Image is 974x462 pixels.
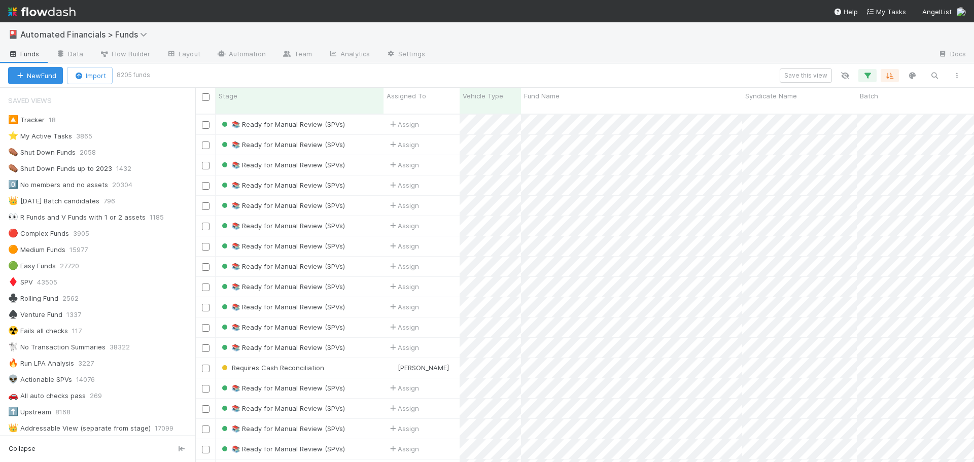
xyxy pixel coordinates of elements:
[388,363,449,373] div: [PERSON_NAME]
[8,292,58,305] div: Rolling Fund
[8,196,18,205] span: 👑
[202,304,210,311] input: Toggle Row Selected
[202,405,210,413] input: Toggle Row Selected
[117,70,150,80] small: 8205 funds
[60,260,89,272] span: 27720
[780,68,832,83] button: Save this view
[388,241,419,251] span: Assign
[8,130,72,143] div: My Active Tasks
[398,364,449,372] span: [PERSON_NAME]
[202,425,210,433] input: Toggle Row Selected
[320,47,378,63] a: Analytics
[220,180,345,190] div: 📚 Ready for Manual Review (SPVs)
[388,221,419,231] div: Assign
[8,277,18,286] span: ♦️
[220,424,345,433] span: 📚 Ready for Manual Review (SPVs)
[8,308,62,321] div: Venture Fund
[8,342,18,351] span: 🐩
[866,8,906,16] span: My Tasks
[388,200,419,210] span: Assign
[76,373,105,386] span: 14076
[8,406,51,418] div: Upstream
[8,229,18,237] span: 🔴
[220,404,345,412] span: 📚 Ready for Manual Review (SPVs)
[8,164,18,172] span: ⚰️
[8,131,18,140] span: ⭐
[8,310,18,318] span: ♠️
[220,282,345,291] span: 📚 Ready for Manual Review (SPVs)
[388,261,419,271] span: Assign
[220,343,345,351] span: 📚 Ready for Manual Review (SPVs)
[8,146,76,159] div: Shut Down Funds
[8,114,45,126] div: Tracker
[220,445,345,453] span: 📚 Ready for Manual Review (SPVs)
[158,47,208,63] a: Layout
[99,49,150,59] span: Flow Builder
[220,119,345,129] div: 📚 Ready for Manual Review (SPVs)
[8,115,18,124] span: 🔼
[388,383,419,393] div: Assign
[8,294,18,302] span: ♣️
[73,227,99,240] span: 3905
[72,325,92,337] span: 117
[8,148,18,156] span: ⚰️
[388,322,419,332] div: Assign
[866,7,906,17] a: My Tasks
[220,342,345,352] div: 📚 Ready for Manual Review (SPVs)
[745,91,797,101] span: Syndicate Name
[930,47,974,63] a: Docs
[20,29,152,40] span: Automated Financials > Funds
[8,373,72,386] div: Actionable SPVs
[220,444,345,454] div: 📚 Ready for Manual Review (SPVs)
[220,403,345,413] div: 📚 Ready for Manual Review (SPVs)
[220,281,345,292] div: 📚 Ready for Manual Review (SPVs)
[8,407,18,416] span: ⬆️
[220,384,345,392] span: 📚 Ready for Manual Review (SPVs)
[220,242,345,250] span: 📚 Ready for Manual Review (SPVs)
[202,446,210,453] input: Toggle Row Selected
[80,146,106,159] span: 2058
[388,119,419,129] span: Assign
[8,90,52,111] span: Saved Views
[274,47,320,63] a: Team
[8,391,18,400] span: 🚗
[8,243,65,256] div: Medium Funds
[388,180,419,190] span: Assign
[220,139,345,150] div: 📚 Ready for Manual Review (SPVs)
[524,91,560,101] span: Fund Name
[220,303,345,311] span: 📚 Ready for Manual Review (SPVs)
[388,139,419,150] span: Assign
[463,91,503,101] span: Vehicle Type
[202,121,210,129] input: Toggle Row Selected
[48,47,91,63] a: Data
[388,423,419,434] span: Assign
[388,342,419,352] span: Assign
[66,308,91,321] span: 1337
[220,120,345,128] span: 📚 Ready for Manual Review (SPVs)
[388,403,419,413] span: Assign
[202,263,210,271] input: Toggle Row Selected
[8,422,151,435] div: Addressable View (separate from stage)
[220,364,324,372] span: Requires Cash Reconciliation
[220,261,345,271] div: 📚 Ready for Manual Review (SPVs)
[8,341,106,353] div: No Transaction Summaries
[220,160,345,170] div: 📚 Ready for Manual Review (SPVs)
[8,357,74,370] div: Run LPA Analysis
[202,283,210,291] input: Toggle Row Selected
[202,182,210,190] input: Toggle Row Selected
[150,211,174,224] span: 1185
[202,344,210,352] input: Toggle Row Selected
[69,243,98,256] span: 15977
[8,260,56,272] div: Easy Funds
[8,227,69,240] div: Complex Funds
[220,161,345,169] span: 📚 Ready for Manual Review (SPVs)
[78,357,104,370] span: 3227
